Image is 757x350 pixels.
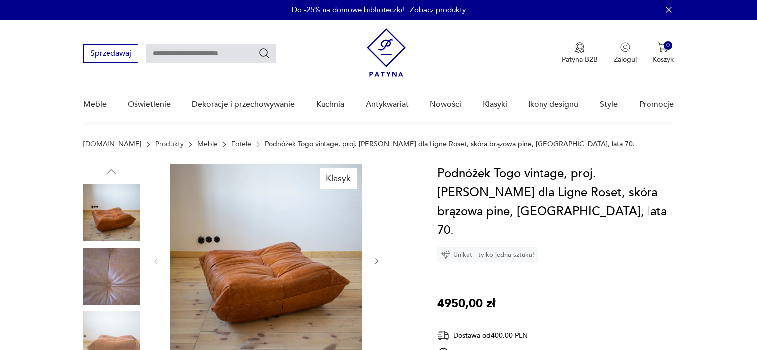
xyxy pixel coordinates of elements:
[83,140,141,148] a: [DOMAIN_NAME]
[366,85,409,123] a: Antykwariat
[437,329,528,342] div: Dostawa od 400,00 PLN
[83,44,138,63] button: Sprzedawaj
[483,85,507,123] a: Klasyki
[83,248,140,305] img: Zdjęcie produktu Podnóżek Togo vintage, proj. M. Ducaroy dla Ligne Roset, skóra brązowa pine, Fra...
[265,140,635,148] p: Podnóżek Togo vintage, proj. [PERSON_NAME] dla Ligne Roset, skóra brązowa pine, [GEOGRAPHIC_DATA]...
[437,294,495,313] p: 4950,00 zł
[575,42,585,53] img: Ikona medalu
[528,85,578,123] a: Ikony designu
[197,140,217,148] a: Meble
[155,140,184,148] a: Produkty
[562,55,598,64] p: Patyna B2B
[562,42,598,64] a: Ikona medaluPatyna B2B
[83,184,140,241] img: Zdjęcie produktu Podnóżek Togo vintage, proj. M. Ducaroy dla Ligne Roset, skóra brązowa pine, Fra...
[441,250,450,259] img: Ikona diamentu
[600,85,618,123] a: Style
[620,42,630,52] img: Ikonka użytkownika
[437,247,538,262] div: Unikat - tylko jedna sztuka!
[614,55,637,64] p: Zaloguj
[652,42,674,64] button: 0Koszyk
[437,164,674,240] h1: Podnóżek Togo vintage, proj. [PERSON_NAME] dla Ligne Roset, skóra brązowa pine, [GEOGRAPHIC_DATA]...
[320,168,357,189] div: Klasyk
[83,85,107,123] a: Meble
[231,140,251,148] a: Fotele
[128,85,171,123] a: Oświetlenie
[83,51,138,58] a: Sprzedawaj
[430,85,461,123] a: Nowości
[614,42,637,64] button: Zaloguj
[258,47,270,59] button: Szukaj
[292,5,405,15] p: Do -25% na domowe biblioteczki!
[639,85,674,123] a: Promocje
[652,55,674,64] p: Koszyk
[562,42,598,64] button: Patyna B2B
[664,41,672,50] div: 0
[316,85,344,123] a: Kuchnia
[437,329,449,342] img: Ikona dostawy
[367,28,406,77] img: Patyna - sklep z meblami i dekoracjami vintage
[410,5,466,15] a: Zobacz produkty
[192,85,295,123] a: Dekoracje i przechowywanie
[658,42,668,52] img: Ikona koszyka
